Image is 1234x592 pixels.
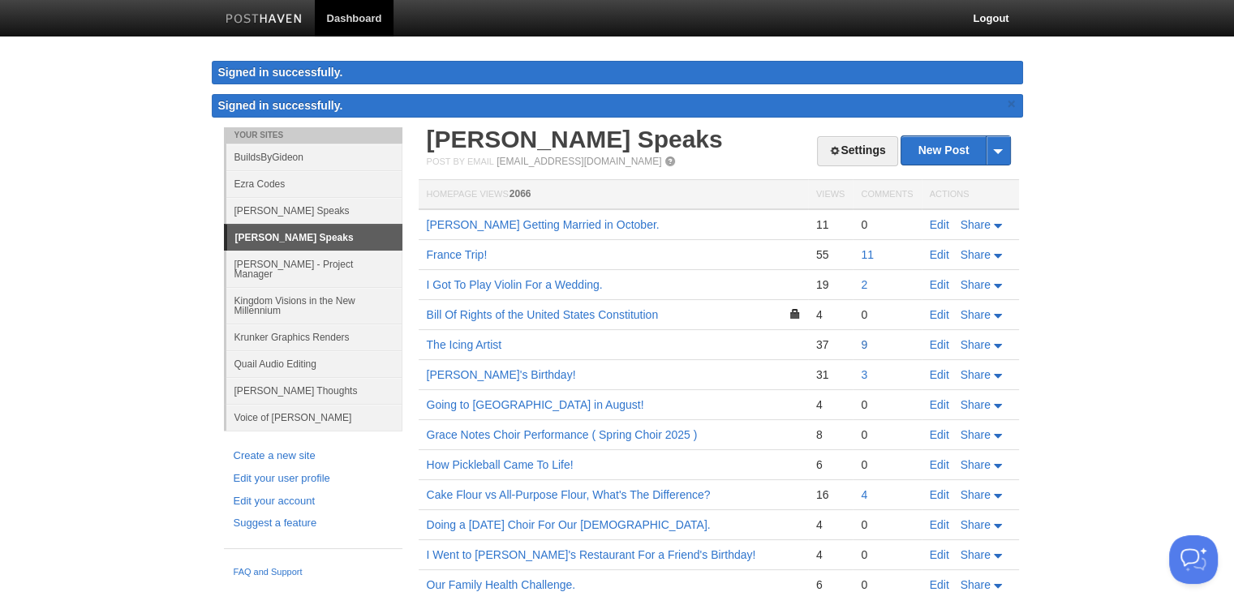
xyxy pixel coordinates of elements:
a: Kingdom Visions in the New Millennium [226,287,402,324]
a: Grace Notes Choir Performance ( Spring Choir 2025 ) [427,428,698,441]
div: 0 [861,427,913,442]
span: Share [961,248,991,261]
div: 6 [816,577,845,592]
a: The Icing Artist [427,338,502,351]
th: Views [808,180,853,210]
a: [PERSON_NAME] Thoughts [226,377,402,404]
a: Create a new site [234,448,393,465]
a: Suggest a feature [234,515,393,532]
span: Share [961,338,991,351]
div: 6 [816,457,845,472]
a: 11 [861,248,874,261]
a: Edit [930,218,949,231]
span: Share [961,428,991,441]
th: Actions [922,180,1019,210]
a: 3 [861,368,867,381]
a: Edit [930,518,949,531]
a: Edit [930,428,949,441]
a: × [1004,94,1019,114]
div: 19 [816,277,845,292]
span: Post by Email [427,157,494,166]
div: 11 [816,217,845,232]
a: Edit [930,368,949,381]
a: Edit your user profile [234,470,393,487]
a: Edit your account [234,493,393,510]
a: [EMAIL_ADDRESS][DOMAIN_NAME] [497,156,661,167]
a: Voice of [PERSON_NAME] [226,404,402,431]
div: 55 [816,247,845,262]
a: Edit [930,398,949,411]
span: Share [961,518,991,531]
span: Share [961,578,991,591]
a: Edit [930,278,949,291]
div: 4 [816,547,845,562]
span: Share [961,458,991,471]
a: I Went to [PERSON_NAME]'s Restaurant For a Friend's Birthday! [427,548,756,561]
span: Share [961,278,991,291]
a: Settings [817,136,897,166]
li: Your Sites [224,127,402,144]
a: FAQ and Support [234,565,393,580]
span: Share [961,308,991,321]
a: Doing a [DATE] Choir For Our [DEMOGRAPHIC_DATA]. [427,518,711,531]
div: 0 [861,307,913,322]
a: [PERSON_NAME] Speaks [427,126,723,152]
img: Posthaven-bar [226,14,303,26]
div: Signed in successfully. [212,61,1023,84]
div: 4 [816,397,845,412]
div: 0 [861,457,913,472]
a: Cake Flour vs All-Purpose Flour, What's The Difference? [427,488,711,501]
div: 0 [861,547,913,562]
a: Ezra Codes [226,170,402,197]
a: Edit [930,488,949,501]
a: Edit [930,248,949,261]
a: How Pickleball Came To Life! [427,458,574,471]
a: 4 [861,488,867,501]
a: [PERSON_NAME] Speaks [227,225,402,251]
span: Share [961,398,991,411]
a: Our Family Health Challenge. [427,578,576,591]
a: I Got To Play Violin For a Wedding. [427,278,603,291]
a: Edit [930,308,949,321]
div: 0 [861,517,913,532]
a: Quail Audio Editing [226,350,402,377]
span: Share [961,488,991,501]
a: 2 [861,278,867,291]
th: Homepage Views [419,180,808,210]
a: 9 [861,338,867,351]
a: BuildsByGideon [226,144,402,170]
div: 8 [816,427,845,442]
a: France Trip! [427,248,488,261]
a: [PERSON_NAME] Speaks [226,197,402,224]
span: 2066 [510,188,531,199]
a: Bill Of Rights of the United States Constitution [427,308,659,321]
a: Edit [930,548,949,561]
span: Share [961,218,991,231]
iframe: Help Scout Beacon - Open [1169,535,1218,584]
div: 4 [816,307,845,322]
a: Edit [930,458,949,471]
a: New Post [901,136,1009,165]
div: 4 [816,517,845,532]
div: 0 [861,217,913,232]
div: 0 [861,577,913,592]
a: Krunker Graphics Renders [226,324,402,350]
span: Signed in successfully. [218,99,343,112]
div: 0 [861,397,913,412]
div: 37 [816,337,845,352]
span: Share [961,368,991,381]
span: Share [961,548,991,561]
th: Comments [853,180,921,210]
div: 16 [816,487,845,502]
a: [PERSON_NAME] Getting Married in October. [427,218,660,231]
a: [PERSON_NAME] - Project Manager [226,251,402,287]
a: [PERSON_NAME]'s Birthday! [427,368,576,381]
div: 31 [816,367,845,382]
a: Edit [930,578,949,591]
a: Edit [930,338,949,351]
a: Going to [GEOGRAPHIC_DATA] in August! [427,398,644,411]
